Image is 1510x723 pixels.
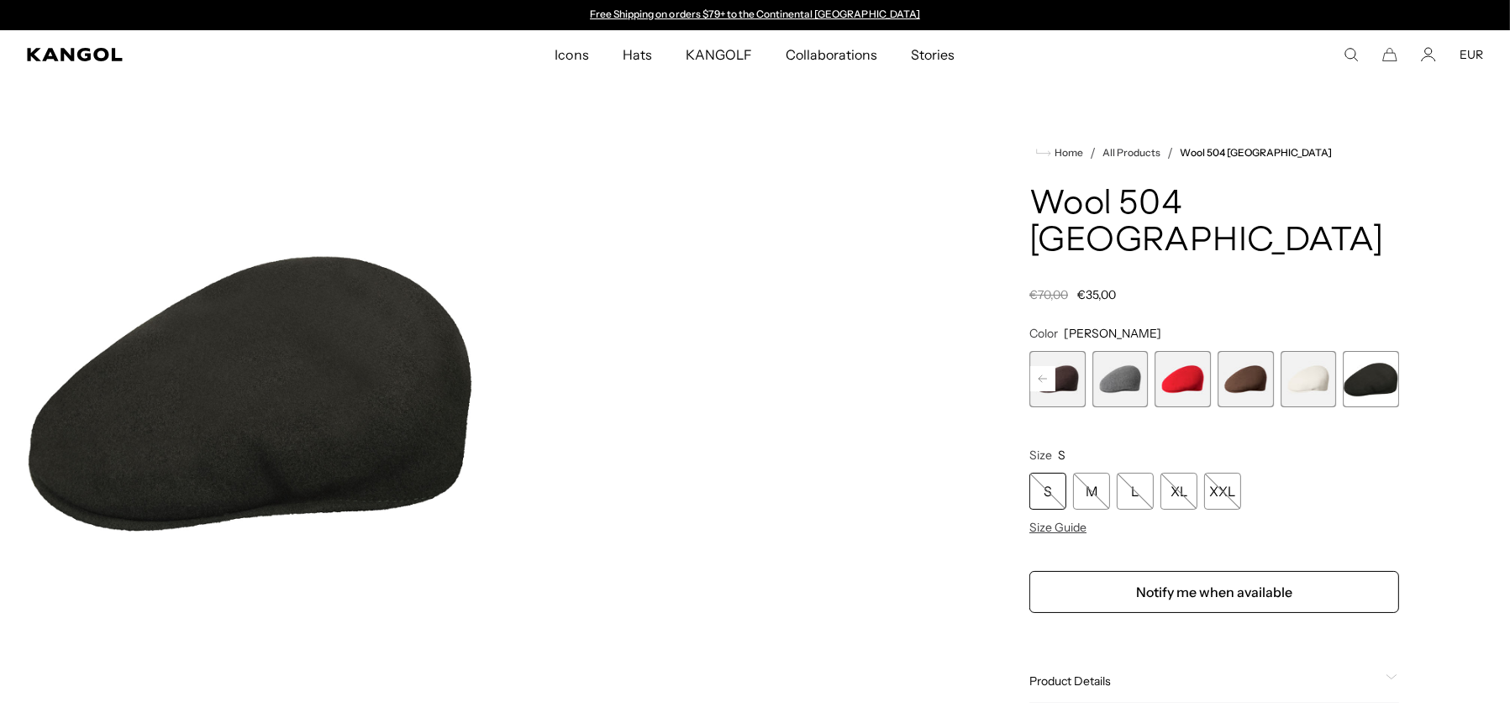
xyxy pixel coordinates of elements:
div: M [1073,473,1110,510]
a: Collaborations [769,30,894,79]
button: EUR [1460,47,1483,62]
div: 11 of 12 [1281,351,1337,407]
div: 1 of 2 [582,8,929,22]
div: L [1117,473,1154,510]
a: Stories [894,30,971,79]
span: Collaborations [786,30,877,79]
label: Tobacco [1218,351,1274,407]
div: 7 of 12 [1029,351,1086,407]
summary: Search here [1344,47,1359,62]
div: 9 of 12 [1155,351,1211,407]
a: Account [1421,47,1436,62]
li: / [1161,143,1174,163]
div: S [1029,473,1066,510]
label: Espresso [1029,351,1086,407]
div: XXL [1204,473,1241,510]
span: Hats [623,30,652,79]
div: 12 of 12 [1343,351,1399,407]
s: €70,00 [1029,287,1068,302]
a: Free Shipping on orders $79+ to the Continental [GEOGRAPHIC_DATA] [590,8,920,20]
span: Stories [911,30,955,79]
label: Flannel [1092,351,1149,407]
span: Size [1029,448,1052,463]
a: Kangol [27,48,368,61]
label: Red [1155,351,1211,407]
product-gallery: Gallery Viewer [27,109,932,670]
span: €35,00 [1077,287,1116,302]
div: 10 of 12 [1218,351,1274,407]
div: Announcement [582,8,929,22]
label: White [1281,351,1337,407]
button: Cart [1382,47,1397,62]
span: Size Guide [1029,520,1086,535]
span: Product Details [1029,673,1379,689]
button: Notify me when available [1029,571,1399,613]
span: S [1058,448,1065,463]
label: Loden [1343,351,1399,407]
a: Icons [538,30,605,79]
a: Wool 504 [GEOGRAPHIC_DATA] [1181,147,1333,159]
span: Color [1029,326,1058,341]
nav: breadcrumbs [1029,143,1399,163]
a: Hats [606,30,669,79]
h1: Wool 504 [GEOGRAPHIC_DATA] [1029,186,1399,260]
li: / [1083,143,1096,163]
span: Icons [555,30,588,79]
div: 8 of 12 [1092,351,1149,407]
div: XL [1160,473,1197,510]
a: All Products [1102,147,1160,159]
img: color-loden [27,109,476,670]
span: [PERSON_NAME] [1064,326,1161,341]
span: Home [1051,147,1083,159]
a: Home [1036,145,1083,160]
a: KANGOLF [669,30,769,79]
slideshow-component: Announcement bar [582,8,929,22]
span: KANGOLF [686,30,752,79]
